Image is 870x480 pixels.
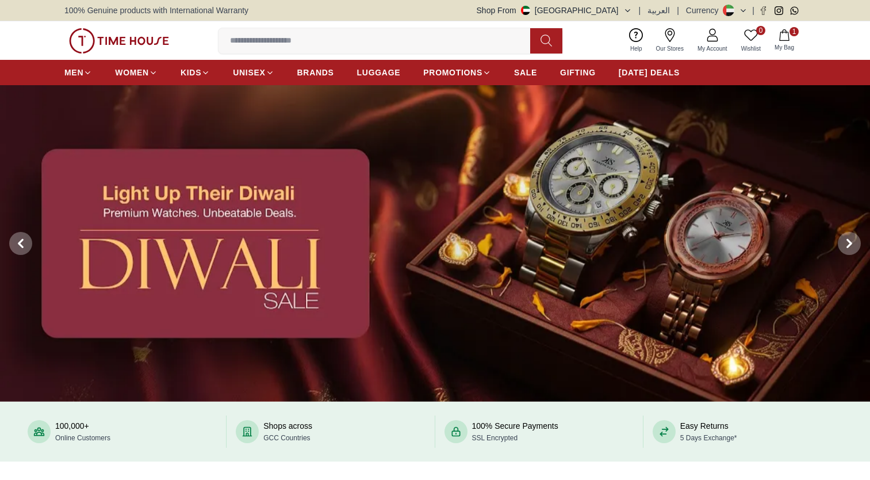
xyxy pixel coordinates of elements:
[649,26,691,55] a: Our Stores
[693,44,732,53] span: My Account
[233,62,274,83] a: UNISEX
[775,6,783,15] a: Instagram
[680,434,737,442] span: 5 Days Exchange*
[789,27,799,36] span: 1
[651,44,688,53] span: Our Stores
[477,5,632,16] button: Shop From[GEOGRAPHIC_DATA]
[55,420,110,443] div: 100,000+
[626,44,647,53] span: Help
[768,27,801,54] button: 1My Bag
[770,43,799,52] span: My Bag
[423,67,482,78] span: PROMOTIONS
[639,5,641,16] span: |
[64,67,83,78] span: MEN
[647,5,670,16] button: العربية
[790,6,799,15] a: Whatsapp
[297,67,334,78] span: BRANDS
[759,6,768,15] a: Facebook
[69,28,169,54] img: ...
[472,420,558,443] div: 100% Secure Payments
[115,62,158,83] a: WOMEN
[472,434,518,442] span: SSL Encrypted
[181,67,201,78] span: KIDS
[357,62,401,83] a: LUGGAGE
[737,44,765,53] span: Wishlist
[619,67,680,78] span: [DATE] DEALS
[64,62,92,83] a: MEN
[619,62,680,83] a: [DATE] DEALS
[677,5,679,16] span: |
[560,67,596,78] span: GIFTING
[680,420,737,443] div: Easy Returns
[623,26,649,55] a: Help
[752,5,754,16] span: |
[297,62,334,83] a: BRANDS
[560,62,596,83] a: GIFTING
[756,26,765,35] span: 0
[734,26,768,55] a: 0Wishlist
[64,5,248,16] span: 100% Genuine products with International Warranty
[115,67,149,78] span: WOMEN
[233,67,265,78] span: UNISEX
[263,434,310,442] span: GCC Countries
[357,67,401,78] span: LUGGAGE
[263,420,312,443] div: Shops across
[181,62,210,83] a: KIDS
[55,434,110,442] span: Online Customers
[686,5,723,16] div: Currency
[521,6,530,15] img: United Arab Emirates
[423,62,491,83] a: PROMOTIONS
[514,67,537,78] span: SALE
[514,62,537,83] a: SALE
